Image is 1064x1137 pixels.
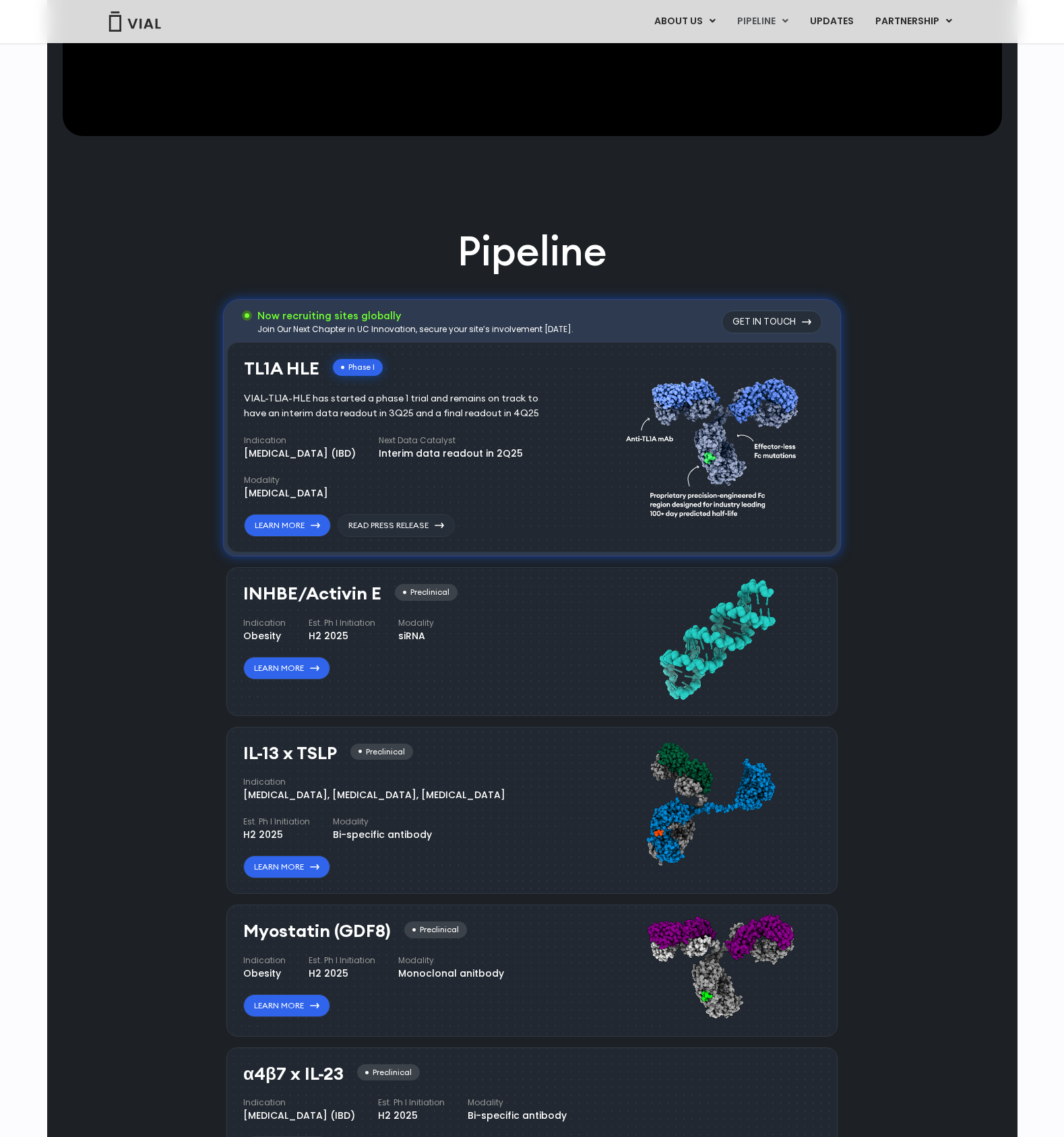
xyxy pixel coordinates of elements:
[108,11,162,32] img: Vial Logo
[309,617,375,629] h4: Est. Ph I Initiation
[726,10,799,33] a: PIPELINEMenu Toggle
[398,967,504,981] div: Monoclonal anitbody
[799,10,864,33] a: UPDATES
[865,10,963,33] a: PARTNERSHIPMenu Toggle
[257,308,573,323] h3: Now recruiting sites globally
[379,434,523,447] h4: Next Data Catalyst
[644,10,726,33] a: ABOUT USMenu Toggle
[243,776,505,788] h4: Indication
[243,1097,355,1109] h4: Indication
[626,352,807,538] img: TL1A antibody diagram.
[722,311,822,333] a: Get in touch
[243,629,286,643] div: Obesity
[244,434,356,447] h4: Indication
[244,391,559,421] div: VIAL-TL1A-HLE has started a phase 1 trial and remains on track to have an interim data readout in...
[338,514,455,537] a: Read Press Release
[243,855,330,878] a: Learn More
[398,629,434,643] div: siRNA
[243,617,286,629] h4: Indication
[458,224,607,279] h2: Pipeline
[398,954,504,967] h4: Modality
[378,1097,445,1109] h4: Est. Ph I Initiation
[244,474,328,486] h4: Modality
[357,1064,420,1081] div: Preclinical
[395,584,458,601] div: Preclinical
[404,921,467,938] div: Preclinical
[468,1097,567,1109] h4: Modality
[398,617,434,629] h4: Modality
[257,323,573,335] div: Join Our Next Chapter in UC Innovation, secure your site’s involvement [DATE].
[309,967,375,981] div: H2 2025
[243,1064,344,1084] h3: α4β7 x IL-23
[243,954,286,967] h4: Indication
[350,744,413,760] div: Preclinical
[243,828,310,842] div: H2 2025
[243,584,381,604] h3: INHBE/Activin E
[244,486,328,500] div: [MEDICAL_DATA]
[309,629,375,643] div: H2 2025
[333,828,432,842] div: Bi-specific antibody
[243,816,310,828] h4: Est. Ph I Initiation
[244,514,331,537] a: Learn More
[243,657,330,680] a: Learn More
[243,1109,355,1123] div: [MEDICAL_DATA] (IBD)
[243,788,505,802] div: [MEDICAL_DATA], [MEDICAL_DATA], [MEDICAL_DATA]
[309,954,375,967] h4: Est. Ph I Initiation
[243,744,337,763] h3: IL-13 x TSLP
[243,994,330,1017] a: Learn More
[379,447,523,461] div: Interim data readout in 2Q25
[243,967,286,981] div: Obesity
[333,816,432,828] h4: Modality
[243,921,391,941] h3: Myostatin (GDF8)
[244,359,319,379] h3: TL1A HLE
[333,359,383,376] div: Phase I
[378,1109,445,1123] div: H2 2025
[244,447,356,461] div: [MEDICAL_DATA] (IBD)
[468,1109,567,1123] div: Bi-specific antibody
